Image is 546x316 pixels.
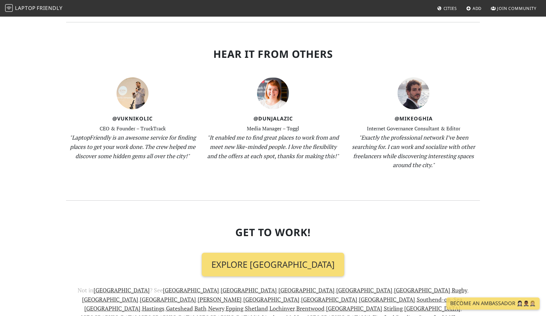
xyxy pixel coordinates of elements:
em: "LaptopFriendly is an awesome service for finding places to get your work done. The crew helped m... [70,134,196,160]
h2: Hear It From Others [66,48,480,60]
span: Join Community [497,5,536,11]
h4: @MikeOghia [347,116,480,122]
a: Brentwood [296,304,324,312]
a: Explore [GEOGRAPHIC_DATA] [202,253,344,276]
a: [GEOGRAPHIC_DATA] [301,296,357,303]
a: Epping [226,304,243,312]
a: Southend-on-Sea [417,296,462,303]
small: Internet Governance Consultant & Editor [367,125,460,132]
a: Newry [208,304,224,312]
a: [GEOGRAPHIC_DATA] [359,296,415,303]
a: Stirling [384,304,403,312]
a: Cities [435,3,459,14]
span: Laptop [15,4,36,12]
a: [GEOGRAPHIC_DATA] [140,296,196,303]
a: Gateshead [166,304,193,312]
img: vuk-nikolic-069e55947349021af2d479c15570516ff0841d81a22ee9013225a9fbfb17053d.jpg [117,77,148,109]
em: "It enabled me to find great places to work from and meet new like-minded people. I love the flex... [207,134,339,160]
em: "Exactly the professional network I’ve been searching for. I can work and socialize with other fr... [352,134,475,169]
h2: Get To Work! [66,226,480,238]
a: [PERSON_NAME] [198,296,242,303]
a: [GEOGRAPHIC_DATA] [404,304,460,312]
a: [GEOGRAPHIC_DATA] [84,304,140,312]
a: [GEOGRAPHIC_DATA] [326,304,382,312]
a: Rugby [452,286,467,294]
h4: @VukNikolic [66,116,199,122]
a: LaptopFriendly LaptopFriendly [5,3,63,14]
h4: @DunjaLazic [207,116,339,122]
img: mike-oghia-399ba081a07d163c9c5512fe0acc6cb95335c0f04cd2fe9eaa138443c185c3a9.jpg [398,77,429,109]
span: Add [473,5,482,11]
a: Become an Ambassador 🤵🏻‍♀️🤵🏾‍♂️🤵🏼‍♀️ [446,297,540,310]
a: [GEOGRAPHIC_DATA] [163,286,219,294]
small: CEO & Founder – TruckTrack [100,125,166,132]
img: dunja-lazic-7e3f7dbf9bae496705a2cb1d0ad4506ae95adf44ba71bc6bf96fce6bb2209530.jpg [257,77,289,109]
img: LaptopFriendly [5,4,13,12]
a: [GEOGRAPHIC_DATA] [243,296,300,303]
a: Shetland [245,304,268,312]
a: [GEOGRAPHIC_DATA] [94,286,150,294]
small: Media Manager – Toggl [247,125,299,132]
a: [GEOGRAPHIC_DATA] [336,286,392,294]
a: [GEOGRAPHIC_DATA] [82,296,138,303]
a: Add [464,3,484,14]
a: Hastings [142,304,164,312]
a: Bath [194,304,207,312]
span: Cities [444,5,457,11]
span: Friendly [37,4,62,12]
a: [GEOGRAPHIC_DATA] [394,286,450,294]
a: [GEOGRAPHIC_DATA] [278,286,335,294]
a: [GEOGRAPHIC_DATA] [221,286,277,294]
a: Lochinver [269,304,295,312]
a: Join Community [488,3,539,14]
